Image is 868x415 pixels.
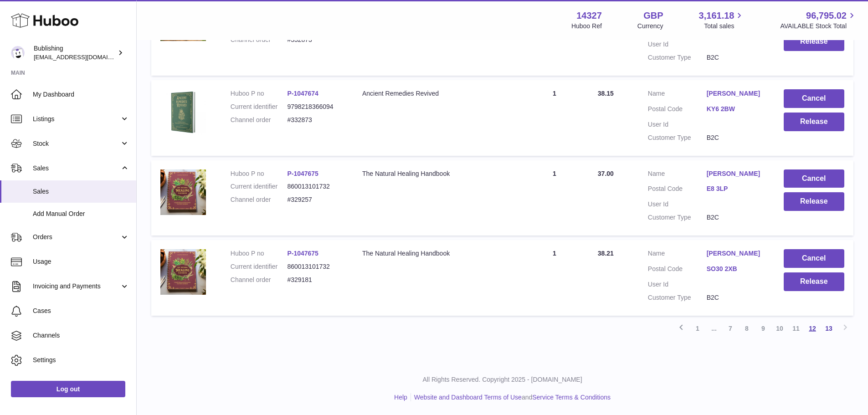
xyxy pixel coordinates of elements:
[648,184,707,195] dt: Postal Code
[287,195,344,204] dd: #329257
[707,265,765,273] a: SO30 2XB
[414,394,522,401] a: Website and Dashboard Terms of Use
[394,394,407,401] a: Help
[755,320,771,337] a: 9
[231,89,288,98] dt: Huboo P no
[784,272,844,291] button: Release
[520,240,589,316] td: 1
[780,10,857,31] a: 96,795.02 AVAILABLE Stock Total
[722,320,739,337] a: 7
[33,210,129,218] span: Add Manual Order
[784,89,844,108] button: Cancel
[576,10,602,22] strong: 14327
[362,89,511,98] div: Ancient Remedies Revived
[707,133,765,142] dd: B2C
[648,105,707,116] dt: Postal Code
[231,276,288,284] dt: Channel order
[784,113,844,131] button: Release
[821,320,837,337] a: 13
[784,192,844,211] button: Release
[160,169,206,215] img: 1749741825.png
[362,169,511,178] div: The Natural Healing Handbook
[287,170,318,177] a: P-1047675
[784,249,844,268] button: Cancel
[771,320,788,337] a: 10
[33,331,129,340] span: Channels
[532,394,611,401] a: Service Terms & Conditions
[806,10,847,22] span: 96,795.02
[231,169,288,178] dt: Huboo P no
[648,280,707,289] dt: User Id
[33,115,120,123] span: Listings
[231,116,288,124] dt: Channel order
[648,169,707,180] dt: Name
[648,265,707,276] dt: Postal Code
[231,195,288,204] dt: Channel order
[287,250,318,257] a: P-1047675
[648,133,707,142] dt: Customer Type
[287,102,344,111] dd: 9798218366094
[648,53,707,62] dt: Customer Type
[231,249,288,258] dt: Huboo P no
[33,139,120,148] span: Stock
[287,90,318,97] a: P-1047674
[643,10,663,22] strong: GBP
[33,282,120,291] span: Invoicing and Payments
[707,184,765,193] a: E8 3LP
[160,249,206,295] img: 1749741825.png
[231,102,288,111] dt: Current identifier
[231,182,288,191] dt: Current identifier
[33,257,129,266] span: Usage
[287,262,344,271] dd: 860013101732
[784,169,844,188] button: Cancel
[571,22,602,31] div: Huboo Ref
[11,46,25,60] img: internalAdmin-14327@internal.huboo.com
[707,293,765,302] dd: B2C
[648,213,707,222] dt: Customer Type
[598,250,614,257] span: 38.21
[739,320,755,337] a: 8
[33,187,129,196] span: Sales
[33,307,129,315] span: Cases
[707,105,765,113] a: KY6 2BW
[598,170,614,177] span: 37.00
[598,90,614,97] span: 38.15
[520,80,589,156] td: 1
[144,375,861,384] p: All Rights Reserved. Copyright 2025 - [DOMAIN_NAME]
[707,89,765,98] a: [PERSON_NAME]
[706,320,722,337] span: ...
[11,381,125,397] a: Log out
[637,22,663,31] div: Currency
[33,164,120,173] span: Sales
[707,53,765,62] dd: B2C
[648,293,707,302] dt: Customer Type
[33,90,129,99] span: My Dashboard
[648,40,707,49] dt: User Id
[780,22,857,31] span: AVAILABLE Stock Total
[804,320,821,337] a: 12
[707,213,765,222] dd: B2C
[520,160,589,236] td: 1
[699,10,745,31] a: 3,161.18 Total sales
[784,32,844,51] button: Release
[287,276,344,284] dd: #329181
[648,89,707,100] dt: Name
[33,356,129,364] span: Settings
[788,320,804,337] a: 11
[648,249,707,260] dt: Name
[34,53,134,61] span: [EMAIL_ADDRESS][DOMAIN_NAME]
[231,262,288,271] dt: Current identifier
[33,233,120,241] span: Orders
[704,22,745,31] span: Total sales
[287,116,344,124] dd: #332873
[34,44,116,61] div: Bublishing
[707,169,765,178] a: [PERSON_NAME]
[689,320,706,337] a: 1
[699,10,734,22] span: 3,161.18
[411,393,611,402] li: and
[648,120,707,129] dt: User Id
[648,200,707,209] dt: User Id
[362,249,511,258] div: The Natural Healing Handbook
[287,182,344,191] dd: 860013101732
[707,249,765,258] a: [PERSON_NAME]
